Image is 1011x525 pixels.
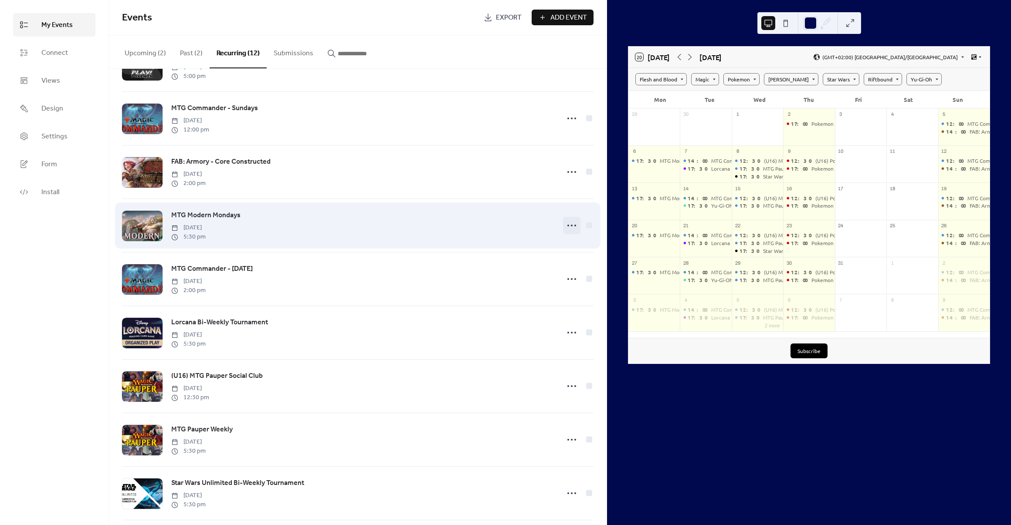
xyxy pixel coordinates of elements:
div: Pokemon League Play [811,202,863,209]
div: Mon [635,91,685,108]
div: Star Wars Unlimited Bi-Weekly Tournament [732,173,783,180]
span: FAB: Armory - Core Constructed [171,157,271,167]
span: Lorcana Bi-Weekly Tournament [171,317,268,328]
div: FAB: Armory - Core Constructed [938,276,990,284]
span: 14:00 [946,128,970,135]
div: Lorcana Bi-Weekly Tournament [680,165,731,172]
div: (U16) Pokemon Social Club [815,269,879,276]
div: Star Wars Unlimited Bi-Weekly Tournament [763,247,866,255]
div: Wed [735,91,784,108]
span: 12:30 [740,306,764,313]
div: Pokemon League Play [811,120,863,128]
div: Star Wars Unlimited Bi-Weekly Tournament [732,247,783,255]
div: MTG Commander - Sundays [938,269,990,276]
div: MTG Modern Mondays [628,232,680,239]
div: Sun [933,91,983,108]
span: 17:30 [688,202,711,209]
span: 5:30 pm [171,232,206,242]
span: 17:00 [791,239,811,247]
div: 22 [734,222,741,229]
div: 19 [941,185,947,192]
div: FAB: Armory - Core Constructed [938,128,990,135]
div: MTG Modern Mondays [628,195,680,202]
span: 12:00 [946,306,967,313]
div: MTG Pauper Weekly [763,165,811,172]
a: My Events [13,13,95,37]
span: 17:00 [791,314,811,321]
span: 12:30 pm [171,393,209,402]
span: 12:00 pm [171,125,209,135]
span: 17:30 [688,276,711,284]
div: 24 [838,222,844,229]
a: Install [13,180,95,204]
span: 12:30 [740,195,764,202]
div: 17 [838,185,844,192]
a: Settings [13,125,95,148]
span: 17:00 [791,165,811,172]
a: Views [13,69,95,92]
span: MTG Pauper Weekly [171,424,233,435]
span: 17:30 [740,276,763,284]
span: 17:30 [636,195,660,202]
a: Lorcana Bi-Weekly Tournament [171,317,268,328]
div: Star Wars Unlimited Bi-Weekly Tournament [763,173,866,180]
div: MTG Commander - [DATE] [711,157,773,165]
div: (U16) Pokemon Social Club [783,269,835,276]
div: (U16) Pokemon Social Club [815,232,879,239]
button: Submissions [267,35,320,67]
div: (U16) Pokemon Social Club [783,195,835,202]
div: (U16) Pokemon Social Club [815,157,879,165]
div: Pokemon League Play [783,165,835,172]
a: MTG Modern Mondays [171,210,241,221]
span: 17:00 [791,276,811,284]
span: [DATE] [171,116,209,125]
a: (U16) MTG Pauper Social Club [171,370,263,382]
div: 10 [838,148,844,155]
span: Connect [41,48,68,58]
div: MTG Commander - Tuesday [680,195,731,202]
div: MTG Commander - Sundays [938,157,990,165]
span: 17:30 [740,239,763,247]
a: FAB: Armory - Core Constructed [171,156,271,168]
div: 26 [941,222,947,229]
span: 5:00 pm [171,72,206,81]
div: Pokemon League Play [783,314,835,321]
span: [DATE] [171,437,206,447]
div: (U16) MTG Pauper Social Club [764,195,834,202]
div: 1 [734,111,741,118]
div: MTG Modern Mondays [660,157,713,165]
div: 23 [786,222,792,229]
div: 12 [941,148,947,155]
div: 30 [786,259,792,266]
div: 6 [786,296,792,303]
div: MTG Commander - [DATE] [711,306,773,313]
span: 14:00 [688,306,711,313]
span: 14:00 [688,232,711,239]
span: MTG Commander - [DATE] [171,264,253,274]
a: Star Wars Unlimited Bi-Weekly Tournament [171,478,304,489]
div: Sat [883,91,933,108]
button: Recurring (12) [210,35,267,68]
div: MTG Commander - [DATE] [711,232,773,239]
div: MTG Pauper Weekly [732,276,783,284]
span: Install [41,187,59,198]
span: 14:00 [946,276,970,284]
button: Add Event [532,10,594,25]
div: 5 [941,111,947,118]
div: 16 [786,185,792,192]
button: 20[DATE] [632,51,673,63]
div: MTG Pauper Weekly [763,314,811,321]
div: 9 [941,296,947,303]
span: Design [41,104,63,114]
div: (U16) Pokemon Social Club [783,306,835,313]
div: Pokemon League Play [783,276,835,284]
span: 2:00 pm [171,286,206,295]
div: Lorcana Bi-Weekly Tournament [711,239,786,247]
div: FAB: Armory - Core Constructed [938,239,990,247]
span: 14:00 [946,314,970,321]
span: My Events [41,20,73,30]
span: (GMT+02:00) [GEOGRAPHIC_DATA]/[GEOGRAPHIC_DATA] [822,54,958,60]
div: 9 [786,148,792,155]
span: 12:30 [740,232,764,239]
